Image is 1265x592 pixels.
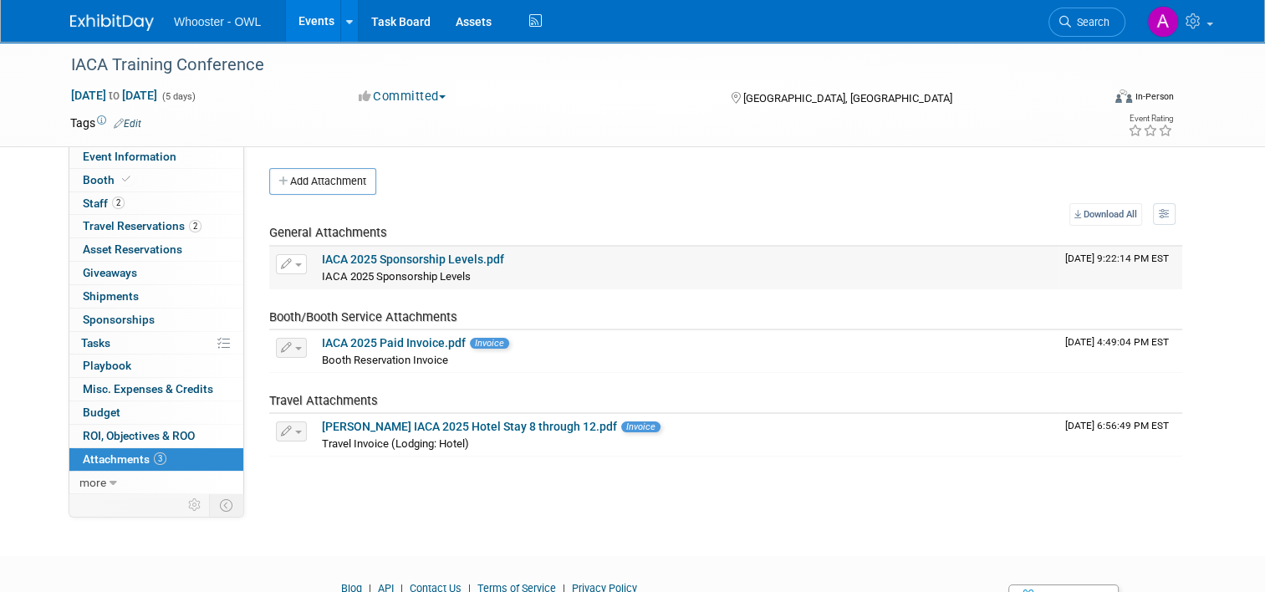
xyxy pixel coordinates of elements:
[210,494,244,516] td: Toggle Event Tabs
[470,338,509,349] span: Invoice
[114,118,141,130] a: Edit
[1069,203,1142,226] a: Download All
[174,15,261,28] span: Whooster - OWL
[69,332,243,355] a: Tasks
[65,50,1080,80] div: IACA Training Conference
[70,14,154,31] img: ExhibitDay
[322,253,504,266] a: IACA 2025 Sponsorship Levels.pdf
[69,238,243,261] a: Asset Reservations
[69,378,243,401] a: Misc. Expenses & Credits
[269,393,378,408] span: Travel Attachments
[69,285,243,308] a: Shipments
[269,309,457,324] span: Booth/Booth Service Attachments
[353,88,452,105] button: Committed
[122,175,130,184] i: Booth reservation complete
[69,309,243,331] a: Sponsorships
[83,313,155,326] span: Sponsorships
[83,452,166,466] span: Attachments
[69,262,243,284] a: Giveaways
[69,169,243,191] a: Booth
[83,382,213,396] span: Misc. Expenses & Credits
[621,421,661,432] span: Invoice
[189,220,201,232] span: 2
[112,196,125,209] span: 2
[1147,6,1179,38] img: Abe Romero
[1048,8,1125,37] a: Search
[1135,90,1174,103] div: In-Person
[83,406,120,419] span: Budget
[106,89,122,102] span: to
[69,145,243,168] a: Event Information
[1071,16,1109,28] span: Search
[322,270,471,283] span: IACA 2025 Sponsorship Levels
[83,266,137,279] span: Giveaways
[69,215,243,237] a: Travel Reservations2
[1065,253,1169,264] span: Upload Timestamp
[322,336,466,350] a: IACA 2025 Paid Invoice.pdf
[83,242,182,256] span: Asset Reservations
[83,289,139,303] span: Shipments
[83,150,176,163] span: Event Information
[69,401,243,424] a: Budget
[83,196,125,210] span: Staff
[69,472,243,494] a: more
[154,452,166,465] span: 3
[69,448,243,471] a: Attachments3
[743,92,952,105] span: [GEOGRAPHIC_DATA], [GEOGRAPHIC_DATA]
[83,219,201,232] span: Travel Reservations
[69,355,243,377] a: Playbook
[69,425,243,447] a: ROI, Objectives & ROO
[83,173,134,186] span: Booth
[322,354,448,366] span: Booth Reservation Invoice
[322,420,617,433] a: [PERSON_NAME] IACA 2025 Hotel Stay 8 through 12.pdf
[79,476,106,489] span: more
[1011,87,1174,112] div: Event Format
[269,168,376,195] button: Add Attachment
[269,225,387,240] span: General Attachments
[83,429,195,442] span: ROI, Objectives & ROO
[1058,330,1182,372] td: Upload Timestamp
[161,91,196,102] span: (5 days)
[1058,247,1182,288] td: Upload Timestamp
[1065,420,1169,431] span: Upload Timestamp
[70,115,141,131] td: Tags
[1065,336,1169,348] span: Upload Timestamp
[81,336,110,350] span: Tasks
[1128,115,1173,123] div: Event Rating
[1058,414,1182,456] td: Upload Timestamp
[83,359,131,372] span: Playbook
[181,494,210,516] td: Personalize Event Tab Strip
[1115,89,1132,103] img: Format-Inperson.png
[70,88,158,103] span: [DATE] [DATE]
[322,437,469,450] span: Travel Invoice (Lodging: Hotel)
[69,192,243,215] a: Staff2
